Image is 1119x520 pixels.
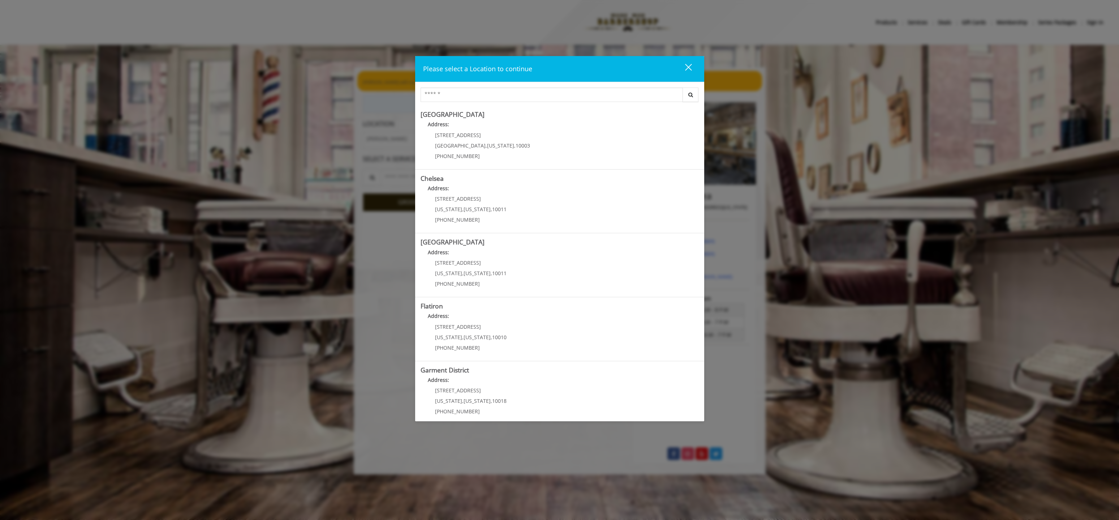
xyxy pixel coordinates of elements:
span: [STREET_ADDRESS] [435,259,481,266]
b: [GEOGRAPHIC_DATA] [421,110,485,119]
div: Center Select [421,88,699,106]
span: , [491,334,492,341]
div: close dialog [677,63,691,74]
span: [PHONE_NUMBER] [435,344,480,351]
span: 10010 [492,334,507,341]
span: Please select a Location to continue [423,64,532,73]
span: , [462,397,464,404]
span: [PHONE_NUMBER] [435,280,480,287]
span: [STREET_ADDRESS] [435,195,481,202]
span: [PHONE_NUMBER] [435,216,480,223]
span: , [462,334,464,341]
span: , [491,397,492,404]
span: 10018 [492,397,507,404]
b: Flatiron [421,302,443,310]
b: Address: [428,121,449,128]
span: [US_STATE] [464,397,491,404]
input: Search Center [421,88,683,102]
span: [US_STATE] [435,397,462,404]
span: [STREET_ADDRESS] [435,387,481,394]
span: , [462,270,464,277]
button: close dialog [672,61,696,76]
b: Chelsea [421,174,444,183]
b: Garment District [421,366,469,374]
i: Search button [687,92,695,97]
b: Address: [428,376,449,383]
span: [PHONE_NUMBER] [435,408,480,415]
b: [GEOGRAPHIC_DATA] [421,238,485,246]
span: [US_STATE] [435,206,462,213]
span: [US_STATE] [464,270,491,277]
span: [PHONE_NUMBER] [435,153,480,159]
span: 10011 [492,206,507,213]
span: , [491,270,492,277]
span: , [462,206,464,213]
span: [US_STATE] [464,334,491,341]
b: Address: [428,312,449,319]
span: [US_STATE] [487,142,514,149]
span: [US_STATE] [464,206,491,213]
span: [GEOGRAPHIC_DATA] [435,142,486,149]
span: 10011 [492,270,507,277]
span: , [491,206,492,213]
span: [US_STATE] [435,334,462,341]
span: [US_STATE] [435,270,462,277]
span: , [514,142,516,149]
span: , [486,142,487,149]
b: Address: [428,249,449,256]
b: Address: [428,185,449,192]
span: [STREET_ADDRESS] [435,323,481,330]
span: [STREET_ADDRESS] [435,132,481,138]
span: 10003 [516,142,530,149]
